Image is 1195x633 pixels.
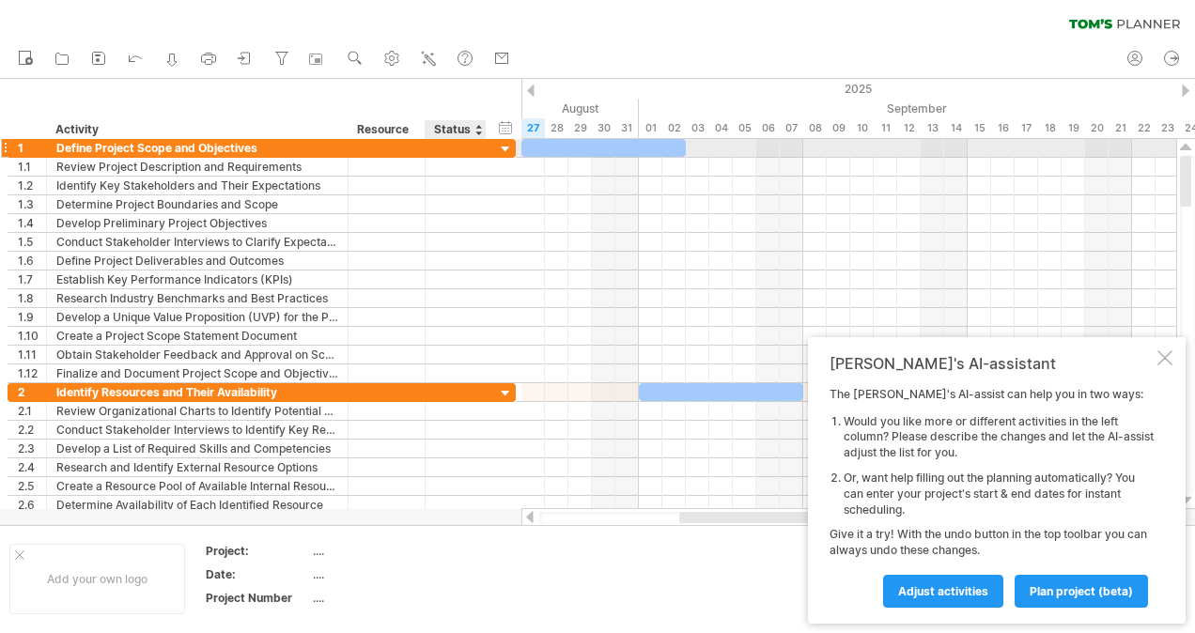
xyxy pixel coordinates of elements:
[639,118,662,138] div: Monday, 1 September 2025
[545,118,568,138] div: Thursday, 28 August 2025
[1132,118,1156,138] div: Monday, 22 September 2025
[18,346,46,363] div: 1.11
[568,118,592,138] div: Friday, 29 August 2025
[18,139,46,157] div: 1
[18,158,46,176] div: 1.1
[56,214,338,232] div: Develop Preliminary Project Objectives
[55,120,337,139] div: Activity
[18,289,46,307] div: 1.8
[592,118,615,138] div: Saturday, 30 August 2025
[18,496,46,514] div: 2.6
[434,120,475,139] div: Status
[313,543,471,559] div: ....
[56,252,338,270] div: Define Project Deliverables and Outcomes
[1085,118,1109,138] div: Saturday, 20 September 2025
[615,118,639,138] div: Sunday, 31 August 2025
[56,364,338,382] div: Finalize and Document Project Scope and Objectives
[803,118,827,138] div: Monday, 8 September 2025
[897,118,921,138] div: Friday, 12 September 2025
[56,346,338,363] div: Obtain Stakeholder Feedback and Approval on Scope Statement
[313,590,471,606] div: ....
[844,471,1154,517] li: Or, want help filling out the planning automatically? You can enter your project's start & end da...
[18,477,46,495] div: 2.5
[662,118,686,138] div: Tuesday, 2 September 2025
[56,195,338,213] div: Determine Project Boundaries and Scope
[883,575,1003,608] a: Adjust activities
[18,308,46,326] div: 1.9
[18,270,46,288] div: 1.7
[1030,584,1133,598] span: plan project (beta)
[9,544,185,614] div: Add your own logo
[18,383,46,401] div: 2
[206,543,309,559] div: Project:
[56,327,338,345] div: Create a Project Scope Statement Document
[827,118,850,138] div: Tuesday, 9 September 2025
[830,387,1154,607] div: The [PERSON_NAME]'s AI-assist can help you in two ways: Give it a try! With the undo button in th...
[1109,118,1132,138] div: Sunday, 21 September 2025
[18,177,46,194] div: 1.2
[18,458,46,476] div: 2.4
[874,118,897,138] div: Thursday, 11 September 2025
[1038,118,1062,138] div: Thursday, 18 September 2025
[780,118,803,138] div: Sunday, 7 September 2025
[56,139,338,157] div: Define Project Scope and Objectives
[18,421,46,439] div: 2.2
[357,120,414,139] div: Resource
[1062,118,1085,138] div: Friday, 19 September 2025
[18,440,46,457] div: 2.3
[56,440,338,457] div: Develop a List of Required Skills and Competencies
[844,414,1154,461] li: Would you like more or different activities in the left column? Please describe the changes and l...
[56,177,338,194] div: Identify Key Stakeholders and Their Expectations
[521,118,545,138] div: Wednesday, 27 August 2025
[18,233,46,251] div: 1.5
[56,458,338,476] div: Research and Identify External Resource Options
[56,270,338,288] div: Establish Key Performance Indicators (KPIs)
[56,289,338,307] div: Research Industry Benchmarks and Best Practices
[968,118,991,138] div: Monday, 15 September 2025
[921,118,944,138] div: Saturday, 13 September 2025
[56,233,338,251] div: Conduct Stakeholder Interviews to Clarify Expectations
[56,308,338,326] div: Develop a Unique Value Proposition (UVP) for the Project
[686,118,709,138] div: Wednesday, 3 September 2025
[56,496,338,514] div: Determine Availability of Each Identified Resource
[56,477,338,495] div: Create a Resource Pool of Available Internal Resources
[733,118,756,138] div: Friday, 5 September 2025
[56,383,338,401] div: Identify Resources and Their Availability
[756,118,780,138] div: Saturday, 6 September 2025
[206,566,309,582] div: Date:
[313,566,471,582] div: ....
[56,402,338,420] div: Review Organizational Charts to Identify Potential Resources
[56,158,338,176] div: Review Project Description and Requirements
[1015,118,1038,138] div: Wednesday, 17 September 2025
[18,195,46,213] div: 1.3
[1015,575,1148,608] a: plan project (beta)
[898,584,988,598] span: Adjust activities
[56,421,338,439] div: Conduct Stakeholder Interviews to Identify Key Resources
[18,252,46,270] div: 1.6
[18,402,46,420] div: 2.1
[709,118,733,138] div: Thursday, 4 September 2025
[18,364,46,382] div: 1.12
[830,354,1154,373] div: [PERSON_NAME]'s AI-assistant
[1156,118,1179,138] div: Tuesday, 23 September 2025
[18,327,46,345] div: 1.10
[991,118,1015,138] div: Tuesday, 16 September 2025
[206,590,309,606] div: Project Number
[18,214,46,232] div: 1.4
[850,118,874,138] div: Wednesday, 10 September 2025
[944,118,968,138] div: Sunday, 14 September 2025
